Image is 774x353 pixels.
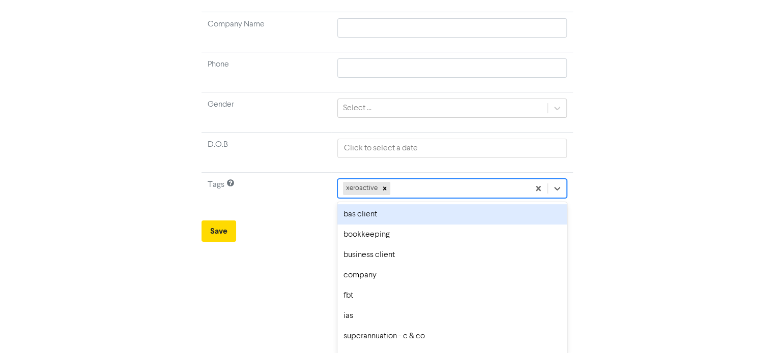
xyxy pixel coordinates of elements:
div: business client [337,245,566,265]
div: Select ... [343,102,371,114]
td: Company Name [202,12,332,52]
div: fbt [337,285,566,306]
div: company [337,265,566,285]
div: ias [337,306,566,326]
td: Phone [202,52,332,92]
td: D.O.B [202,133,332,173]
div: xeroactive [343,182,379,195]
div: bas client [337,204,566,224]
td: Gender [202,92,332,133]
div: bookkeeping [337,224,566,245]
div: superannuation - c & co [337,326,566,346]
button: Save [202,220,236,242]
iframe: Chat Widget [647,243,774,353]
td: Tags [202,173,332,213]
input: Click to select a date [337,139,566,158]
